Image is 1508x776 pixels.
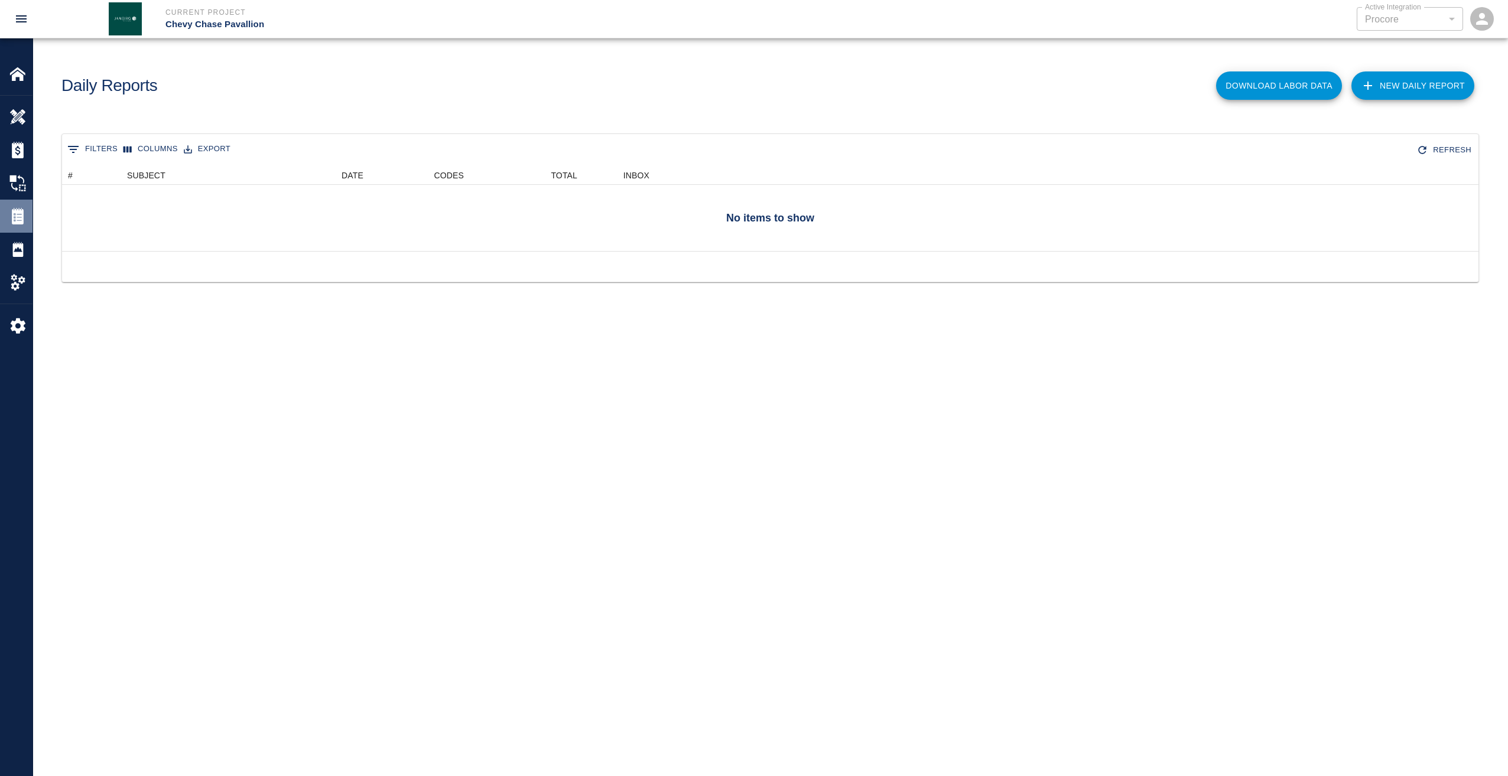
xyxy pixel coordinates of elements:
iframe: Chat Widget [1449,719,1508,776]
div: TOTAL [551,166,577,185]
p: Chevy Chase Pavallion [165,18,818,31]
button: Refresh [1414,140,1476,161]
a: New Daily Report [1351,71,1474,100]
div: SUBJECT [121,166,269,185]
label: Active Integration [1365,2,1421,12]
button: Show filters [64,140,121,159]
div: TOTAL [470,166,583,185]
div: Refresh the list [1414,140,1476,161]
div: CODES [434,166,464,185]
img: Janeiro Inc [109,2,142,35]
div: # [68,166,73,185]
div: DATE [269,166,369,185]
div: INBOX [583,166,655,185]
div: CODES [369,166,470,185]
div: DATE [342,166,363,185]
button: Select columns [121,140,181,158]
div: # [62,166,121,185]
button: Export [181,140,233,158]
button: open drawer [7,5,35,33]
div: SUBJECT [127,166,165,185]
h1: Daily Reports [61,76,157,96]
button: Download Labor Data [1216,71,1342,100]
div: INBOX [623,166,649,185]
p: Current Project [165,7,818,18]
div: Procore [1365,12,1455,26]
